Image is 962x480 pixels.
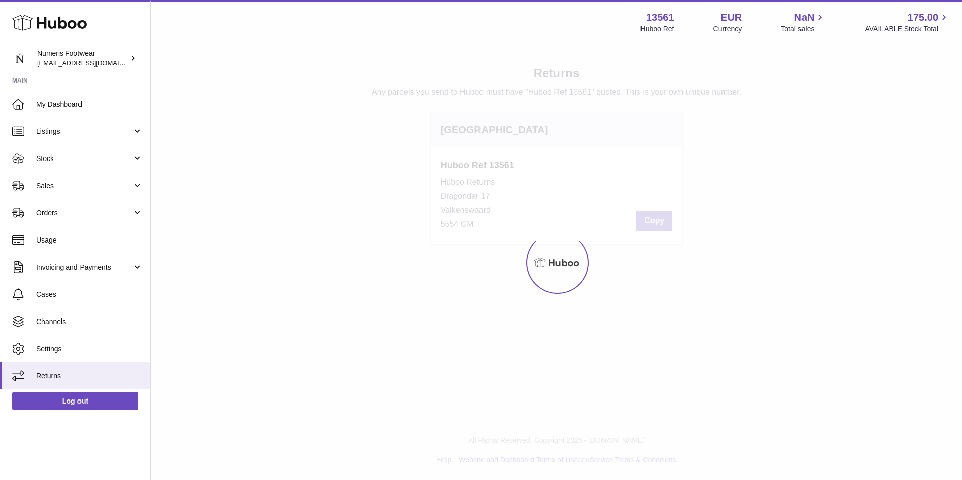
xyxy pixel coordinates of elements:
[865,11,950,34] a: 175.00 AVAILABLE Stock Total
[713,24,742,34] div: Currency
[865,24,950,34] span: AVAILABLE Stock Total
[794,11,814,24] span: NaN
[12,392,138,410] a: Log out
[36,263,132,272] span: Invoicing and Payments
[36,290,143,299] span: Cases
[36,371,143,381] span: Returns
[36,127,132,136] span: Listings
[908,11,938,24] span: 175.00
[36,344,143,354] span: Settings
[36,154,132,164] span: Stock
[12,51,27,66] img: alex@numerisfootwear.com
[36,181,132,191] span: Sales
[720,11,742,24] strong: EUR
[781,24,826,34] span: Total sales
[36,235,143,245] span: Usage
[781,11,826,34] a: NaN Total sales
[36,208,132,218] span: Orders
[646,11,674,24] strong: 13561
[37,59,148,67] span: [EMAIL_ADDRESS][DOMAIN_NAME]
[36,317,143,327] span: Channels
[36,100,143,109] span: My Dashboard
[640,24,674,34] div: Huboo Ref
[37,49,128,68] div: Numeris Footwear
